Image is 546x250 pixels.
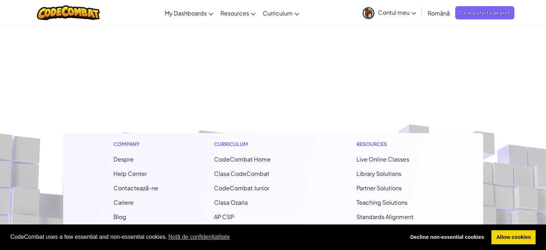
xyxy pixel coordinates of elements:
[428,9,450,17] span: Română
[214,170,269,177] a: Clasa CodeCombat
[378,9,416,16] span: Contul meu
[263,9,293,17] span: Curriculum
[165,9,207,17] span: My Dashboards
[220,9,249,17] span: Resources
[356,213,414,221] a: Standards Alignment
[214,213,234,221] a: AP CSP
[113,170,147,177] a: Help Center
[356,170,401,177] a: Library Solutions
[356,199,407,206] a: Teaching Solutions
[214,155,271,163] span: CodeCombat Home
[217,3,259,23] a: Resources
[10,232,400,242] span: CodeCombat uses a few essential and non-essential cookies.
[167,232,231,242] a: learn more about cookies
[113,155,134,163] a: Despre
[424,3,453,23] a: Română
[359,1,420,24] a: Contul meu
[214,184,269,192] a: CodeCombat Junior
[214,199,248,206] a: Clasa Ozaria
[113,140,158,148] h1: Company
[113,199,134,206] a: Cariere
[356,140,433,148] h1: Resources
[37,5,100,20] img: CodeCombat logo
[113,184,158,192] span: Contactează-ne
[356,184,402,192] a: Partner Solutions
[259,3,303,23] a: Curriculum
[405,230,489,245] a: deny cookies
[161,3,217,23] a: My Dashboards
[455,6,514,19] a: Cere o ofertă de preț
[214,140,301,148] h1: Curriculum
[113,213,126,221] a: Blog
[363,7,374,19] img: avatar
[491,230,536,245] a: allow cookies
[356,155,409,163] a: Live Online Classes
